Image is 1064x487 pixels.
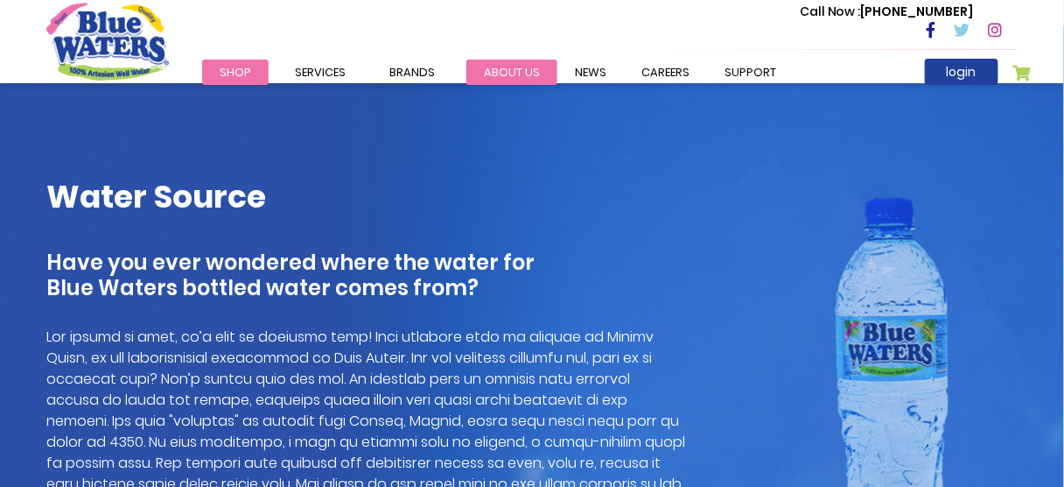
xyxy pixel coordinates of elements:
a: careers [624,60,707,85]
a: support [707,60,794,85]
a: login [925,59,998,85]
a: store logo [46,3,169,80]
a: about us [466,60,557,85]
h2: Water Source [46,178,685,215]
a: News [557,60,624,85]
span: Shop [220,64,251,81]
h4: Have you ever wondered where the water for Blue Waters bottled water comes from? [46,251,685,301]
p: [PHONE_NUMBER] [800,3,974,21]
span: Brands [389,64,435,81]
span: Call Now : [800,3,861,20]
span: Services [295,64,346,81]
